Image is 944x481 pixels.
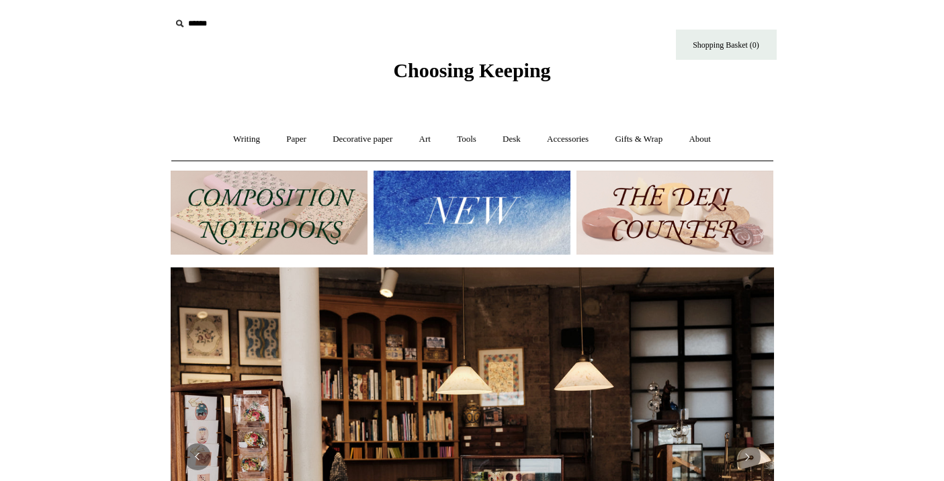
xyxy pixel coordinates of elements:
[393,59,550,81] span: Choosing Keeping
[274,122,318,157] a: Paper
[535,122,601,157] a: Accessories
[374,171,570,255] img: New.jpg__PID:f73bdf93-380a-4a35-bcfe-7823039498e1
[393,70,550,79] a: Choosing Keeping
[576,171,773,255] img: The Deli Counter
[603,122,675,157] a: Gifts & Wrap
[676,30,777,60] a: Shopping Basket (0)
[734,443,761,470] button: Next
[320,122,404,157] a: Decorative paper
[677,122,723,157] a: About
[171,171,368,255] img: 202302 Composition ledgers.jpg__PID:69722ee6-fa44-49dd-a067-31375e5d54ec
[221,122,272,157] a: Writing
[490,122,533,157] a: Desk
[407,122,443,157] a: Art
[184,443,211,470] button: Previous
[445,122,488,157] a: Tools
